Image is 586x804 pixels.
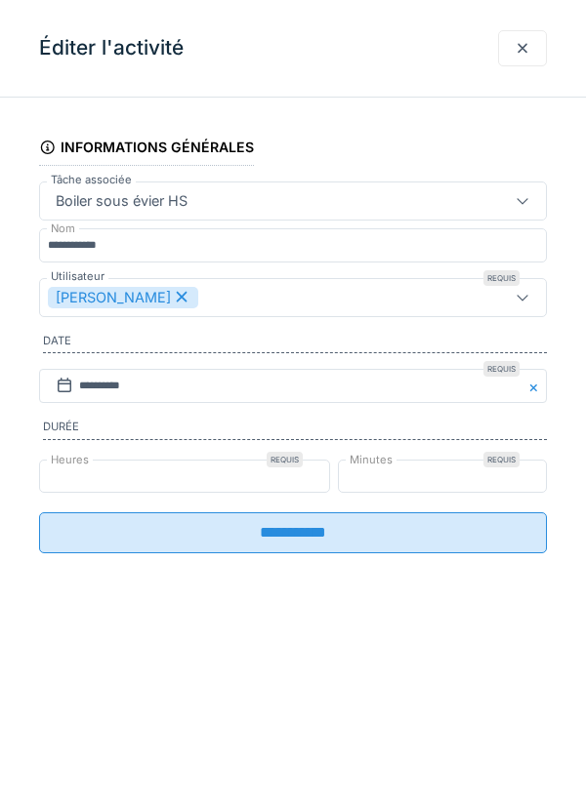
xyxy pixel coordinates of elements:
div: Requis [267,452,303,467]
div: Requis [483,270,520,286]
label: Heures [47,452,93,468]
label: Minutes [346,452,397,468]
div: Requis [483,361,520,377]
button: Close [525,369,547,403]
div: Requis [483,452,520,467]
div: [PERSON_NAME] [48,287,198,308]
div: Informations générales [39,133,254,166]
div: Boiler sous évier HS [48,190,195,212]
label: Tâche associée [47,172,136,188]
label: Durée [43,419,547,440]
label: Utilisateur [47,268,108,285]
label: Date [43,333,547,354]
label: Nom [47,221,79,237]
h3: Éditer l'activité [39,36,184,60]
